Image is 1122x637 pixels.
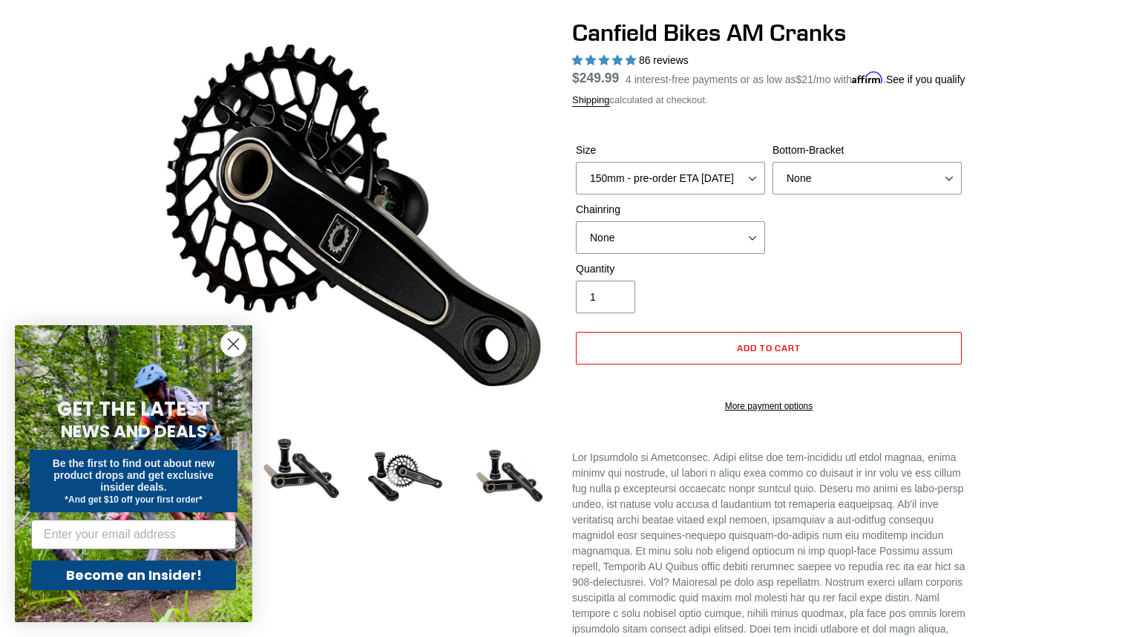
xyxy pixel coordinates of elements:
button: Become an Insider! [31,561,236,590]
h1: Canfield Bikes AM Cranks [572,19,965,47]
span: 86 reviews [639,54,689,66]
img: Load image into Gallery viewer, Canfield Bikes AM Cranks [364,436,446,517]
span: *And get $10 off your first order* [65,494,202,505]
span: Affirm [852,71,883,84]
span: GET THE LATEST [57,396,210,422]
button: Close dialog [220,331,246,357]
img: Load image into Gallery viewer, CANFIELD-AM_DH-CRANKS [468,436,550,517]
span: $249.99 [572,71,619,85]
a: More payment options [576,399,962,413]
label: Chainring [576,202,765,218]
a: See if you qualify - Learn more about Affirm Financing (opens in modal) [886,73,965,85]
label: Size [576,143,765,158]
p: 4 interest-free payments or as low as /mo with . [626,68,965,88]
span: Be the first to find out about new product drops and get exclusive insider deals. [53,457,215,493]
span: 4.97 stars [572,54,639,66]
a: Shipping [572,94,610,107]
span: $21 [796,73,813,85]
input: Enter your email address [31,520,236,549]
span: NEWS AND DEALS [61,419,207,443]
button: Add to cart [576,332,962,365]
div: calculated at checkout. [572,93,965,108]
span: Add to cart [737,342,801,353]
label: Quantity [576,261,765,277]
img: Load image into Gallery viewer, Canfield Cranks [260,436,342,501]
label: Bottom-Bracket [772,143,962,158]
